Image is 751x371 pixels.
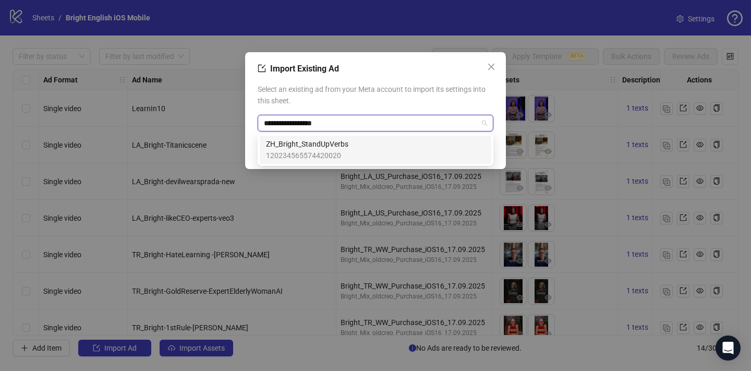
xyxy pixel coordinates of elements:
[266,138,348,150] span: ZH_Bright_StandUpVerbs
[716,336,741,361] div: Open Intercom Messenger
[260,136,491,164] div: ZH_Bright_StandUpVerbs
[266,150,348,161] span: 120234565574420020
[483,58,500,75] button: Close
[258,83,493,106] span: Select an existing ad from your Meta account to import its settings into this sheet.
[487,63,495,71] span: close
[258,64,266,73] span: import
[270,64,339,74] span: Import Existing Ad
